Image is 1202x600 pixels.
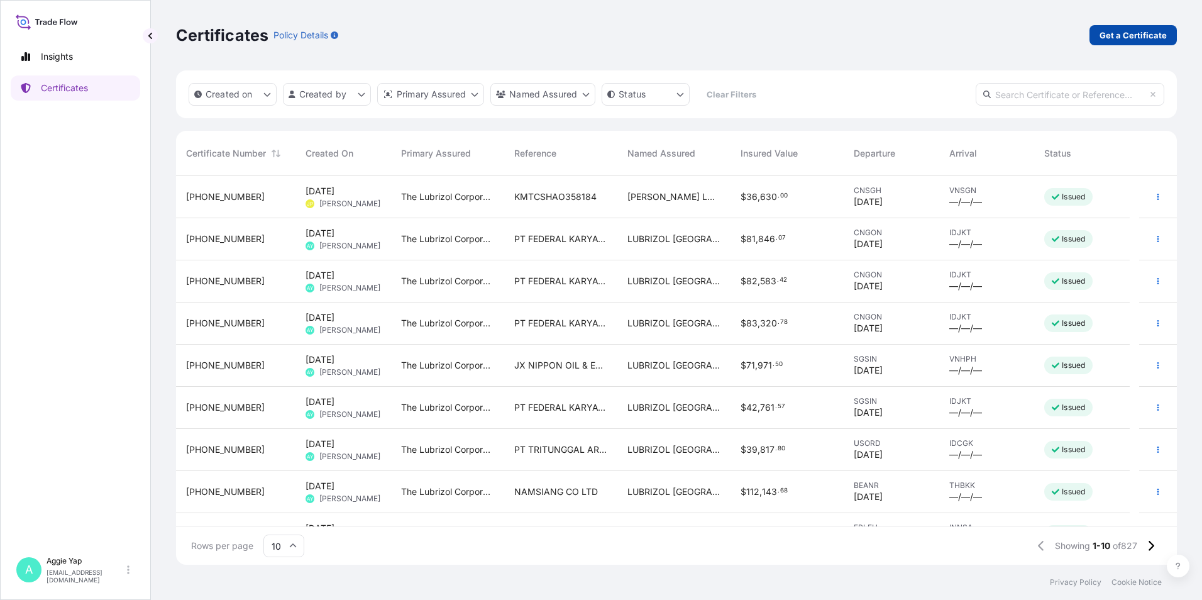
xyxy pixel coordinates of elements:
p: Primary Assured [397,88,466,101]
span: $ [741,277,746,286]
span: NAMSIANG CO LTD [514,486,598,498]
span: The Lubrizol Corporation [401,317,494,330]
span: Departure [854,147,895,160]
span: , [755,361,758,370]
span: , [756,235,758,243]
span: Insured Value [741,147,798,160]
span: 39 [746,445,758,454]
a: Certificates [11,75,140,101]
span: [PHONE_NUMBER] [186,443,265,456]
span: AY [307,324,313,336]
span: [PERSON_NAME] [319,409,380,419]
span: AY [307,366,313,379]
span: [PHONE_NUMBER] [186,317,265,330]
span: 143 [762,487,777,496]
span: [PERSON_NAME] LOGISTICS JSC ON BEHALF OF CONG TY TNHH CHEMSCO VINA [627,191,720,203]
button: distributor Filter options [377,83,484,106]
span: —/—/— [949,238,982,250]
span: [DATE] [854,491,883,503]
span: [PHONE_NUMBER] [186,486,265,498]
p: Status [619,88,646,101]
a: Get a Certificate [1089,25,1177,45]
span: [DATE] [306,227,334,240]
span: [DATE] [854,196,883,208]
span: [PERSON_NAME] [319,283,380,293]
span: . [777,278,779,282]
span: [DATE] [854,280,883,292]
span: 42 [780,278,787,282]
p: Created on [206,88,253,101]
span: . [775,404,777,409]
span: Named Assured [627,147,695,160]
span: INNSA [949,523,1025,533]
span: [DATE] [306,396,334,408]
span: [DATE] [306,522,334,535]
span: Arrival [949,147,977,160]
span: The Lubrizol Corporation [401,191,494,203]
span: . [775,447,777,451]
p: Policy Details [273,29,328,42]
button: Clear Filters [696,84,766,104]
span: , [758,445,760,454]
span: AY [307,408,313,421]
span: AY [307,282,313,294]
p: Insights [41,50,73,63]
p: Issued [1062,487,1085,497]
p: Issued [1062,403,1085,413]
span: [PERSON_NAME] [319,199,380,209]
a: Privacy Policy [1050,577,1101,587]
p: Certificates [176,25,268,45]
span: PT TRITUNGGAL ARTHAMAKMUR [514,443,607,456]
span: JP [307,197,313,210]
span: [PHONE_NUMBER] [186,191,265,203]
span: IDCGK [949,438,1025,448]
span: [DATE] [306,438,334,450]
span: 68 [780,489,788,493]
span: 50 [775,362,783,367]
span: The Lubrizol Corporation [401,401,494,414]
p: Issued [1062,234,1085,244]
button: Sort [268,146,284,161]
span: AY [307,240,313,252]
span: JX NIPPON OIL & ENERGY [GEOGRAPHIC_DATA] [514,359,607,372]
span: Certificate Number [186,147,266,160]
a: Cookie Notice [1111,577,1162,587]
span: 112 [746,487,759,496]
input: Search Certificate or Reference... [976,83,1164,106]
span: —/—/— [949,280,982,292]
p: Certificates [41,82,88,94]
span: , [758,319,760,328]
span: FRLEH [854,523,929,533]
span: , [758,192,760,201]
span: Reference [514,147,556,160]
p: Issued [1062,360,1085,370]
span: —/—/— [949,448,982,461]
span: 817 [760,445,775,454]
span: [PHONE_NUMBER] [186,233,265,245]
span: PT FEDERAL KARYATAMA [514,275,607,287]
span: 78 [780,320,788,325]
span: [DATE] [306,311,334,324]
span: Showing [1055,540,1090,552]
p: Clear Filters [707,88,756,101]
span: $ [741,361,746,370]
span: 80 [778,447,785,451]
span: KMTCSHAO358184 [514,191,597,203]
span: [PHONE_NUMBER] [186,359,265,372]
span: LUBRIZOL [GEOGRAPHIC_DATA] (PTE) LTD [627,401,720,414]
span: IDJKT [949,228,1025,238]
span: . [778,320,780,325]
span: , [758,277,760,286]
span: 42 [746,403,758,412]
button: createdOn Filter options [189,83,277,106]
p: Created by [299,88,347,101]
span: 82 [746,277,758,286]
a: Insights [11,44,140,69]
span: PT FEDERAL KARYATAMA [514,317,607,330]
span: SGSIN [854,396,929,406]
span: LUBRIZOL [GEOGRAPHIC_DATA] (PTE) LTD [627,317,720,330]
span: LUBRIZOL [GEOGRAPHIC_DATA] (PTE) LTD [627,359,720,372]
span: —/—/— [949,196,982,208]
span: IDJKT [949,312,1025,322]
span: 630 [760,192,777,201]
